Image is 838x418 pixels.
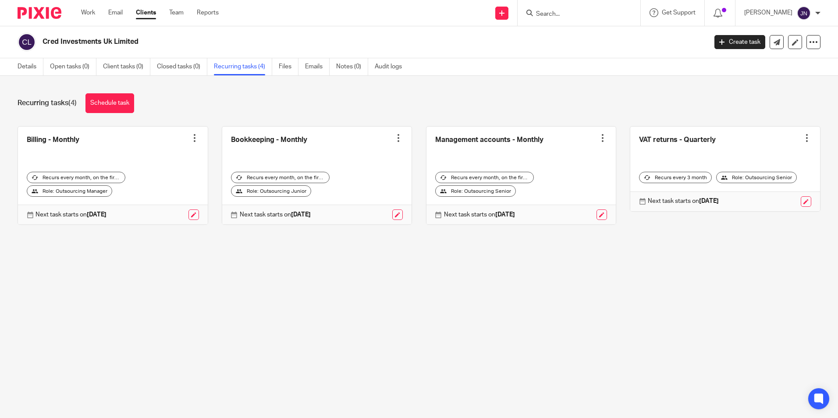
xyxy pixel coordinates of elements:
[291,212,311,218] strong: [DATE]
[648,197,719,205] p: Next task starts on
[197,8,219,17] a: Reports
[103,58,150,75] a: Client tasks (0)
[136,8,156,17] a: Clients
[169,8,184,17] a: Team
[36,210,107,219] p: Next task starts on
[714,35,765,49] a: Create task
[157,58,207,75] a: Closed tasks (0)
[279,58,298,75] a: Files
[744,8,792,17] p: [PERSON_NAME]
[231,185,311,197] div: Role: Outsourcing Junior
[699,198,719,204] strong: [DATE]
[50,58,96,75] a: Open tasks (0)
[639,172,712,183] div: Recurs every 3 month
[495,212,515,218] strong: [DATE]
[43,37,569,46] h2: Cred Investments Uk Limited
[214,58,272,75] a: Recurring tasks (4)
[435,172,534,183] div: Recurs every month, on the first workday
[27,185,112,197] div: Role: Outsourcing Manager
[375,58,408,75] a: Audit logs
[797,6,811,20] img: svg%3E
[68,99,77,106] span: (4)
[231,172,330,183] div: Recurs every month, on the first workday
[85,93,134,113] a: Schedule task
[435,185,516,197] div: Role: Outsourcing Senior
[305,58,330,75] a: Emails
[716,172,797,183] div: Role: Outsourcing Senior
[81,8,95,17] a: Work
[18,58,43,75] a: Details
[87,212,107,218] strong: [DATE]
[108,8,123,17] a: Email
[444,210,515,219] p: Next task starts on
[18,7,61,19] img: Pixie
[18,33,36,51] img: svg%3E
[336,58,368,75] a: Notes (0)
[662,10,696,16] span: Get Support
[535,11,614,18] input: Search
[240,210,311,219] p: Next task starts on
[27,172,125,183] div: Recurs every month, on the first workday
[18,99,77,108] h1: Recurring tasks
